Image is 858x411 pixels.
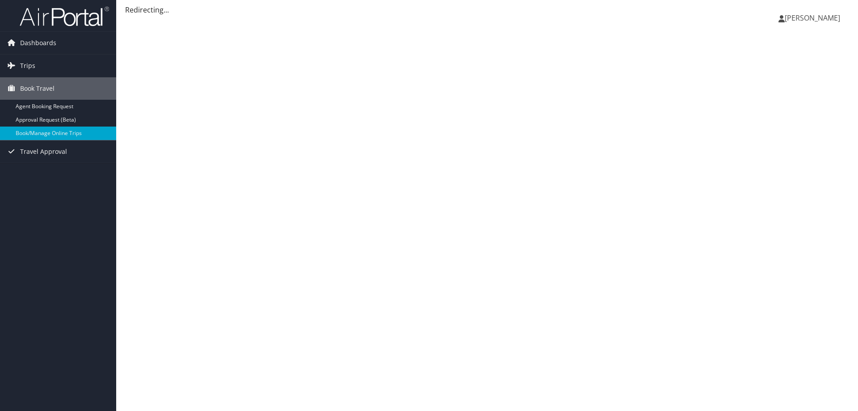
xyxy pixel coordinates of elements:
[20,140,67,163] span: Travel Approval
[125,4,849,15] div: Redirecting...
[785,13,840,23] span: [PERSON_NAME]
[20,32,56,54] span: Dashboards
[20,55,35,77] span: Trips
[778,4,849,31] a: [PERSON_NAME]
[20,77,55,100] span: Book Travel
[20,6,109,27] img: airportal-logo.png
